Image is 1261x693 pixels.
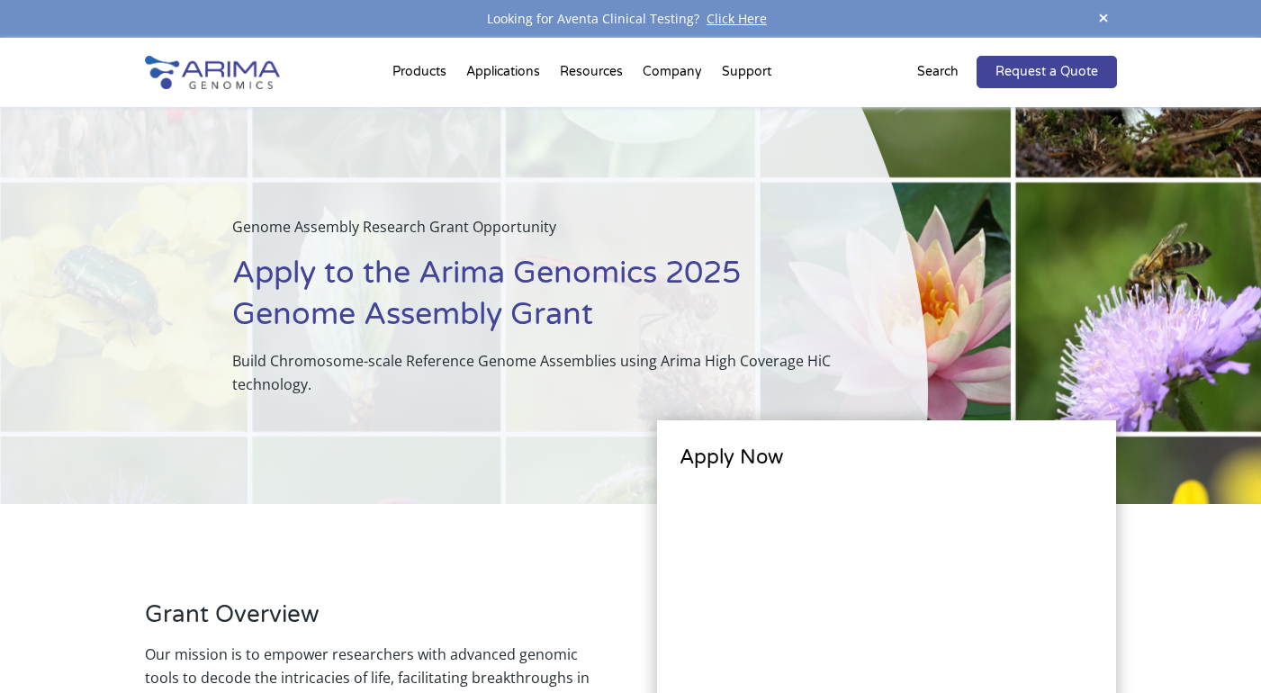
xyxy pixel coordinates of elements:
[145,7,1117,31] div: Looking for Aventa Clinical Testing?
[699,10,774,27] a: Click Here
[232,349,839,396] p: Build Chromosome-scale Reference Genome Assemblies using Arima High Coverage HiC technology.
[145,600,604,643] h3: Grant Overview
[232,253,839,349] h1: Apply to the Arima Genomics 2025 Genome Assembly Grant
[232,215,839,253] p: Genome Assembly Research Grant Opportunity
[977,56,1117,88] a: Request a Quote
[680,445,783,469] span: Apply Now
[145,56,280,89] img: Arima-Genomics-logo
[917,60,959,84] p: Search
